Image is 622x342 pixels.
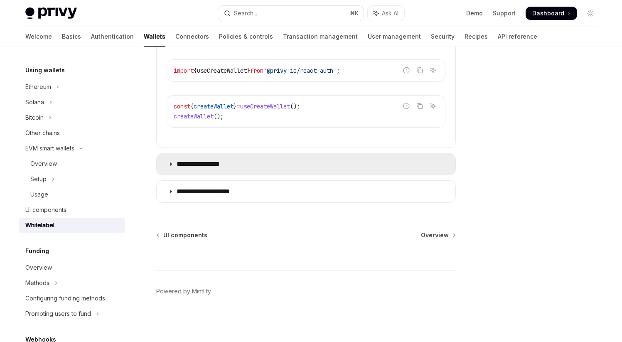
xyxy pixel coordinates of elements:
[368,27,421,47] a: User management
[401,101,412,111] button: Report incorrect code
[30,159,57,169] div: Overview
[19,110,125,125] button: Toggle Bitcoin section
[428,65,438,76] button: Ask AI
[25,293,105,303] div: Configuring funding methods
[19,187,125,202] a: Usage
[19,291,125,306] a: Configuring funding methods
[25,205,66,215] div: UI components
[584,7,597,20] button: Toggle dark mode
[214,113,224,120] span: ();
[91,27,134,47] a: Authentication
[234,8,257,18] div: Search...
[19,172,125,187] button: Toggle Setup section
[19,156,125,171] a: Overview
[144,27,165,47] a: Wallets
[350,10,359,17] span: ⌘ K
[157,231,207,239] a: UI components
[25,128,60,138] div: Other chains
[25,263,52,273] div: Overview
[25,97,44,107] div: Solana
[175,27,209,47] a: Connectors
[194,67,197,74] span: {
[19,79,125,94] button: Toggle Ethereum section
[19,276,125,290] button: Toggle Methods section
[174,67,194,74] span: import
[382,9,398,17] span: Ask AI
[174,103,190,110] span: const
[526,7,577,20] a: Dashboard
[25,220,54,230] div: Whitelabel
[19,306,125,321] button: Toggle Prompting users to fund section
[62,27,81,47] a: Basics
[234,103,237,110] span: }
[163,231,207,239] span: UI components
[250,67,263,74] span: from
[337,67,340,74] span: ;
[401,65,412,76] button: Report incorrect code
[368,6,404,21] button: Toggle assistant panel
[25,278,49,288] div: Methods
[466,9,483,17] a: Demo
[493,9,516,17] a: Support
[421,231,449,239] span: Overview
[219,27,273,47] a: Policies & controls
[25,82,51,92] div: Ethereum
[414,65,425,76] button: Copy the contents from the code block
[263,67,337,74] span: '@privy-io/react-auth'
[25,143,74,153] div: EVM smart wallets
[283,27,358,47] a: Transaction management
[19,95,125,110] button: Toggle Solana section
[290,103,300,110] span: ();
[25,27,52,47] a: Welcome
[247,67,250,74] span: }
[19,125,125,140] a: Other chains
[25,309,91,319] div: Prompting users to fund
[465,27,488,47] a: Recipes
[25,7,77,19] img: light logo
[174,113,214,120] span: createWallet
[431,27,455,47] a: Security
[218,6,364,21] button: Open search
[498,27,537,47] a: API reference
[19,141,125,156] button: Toggle EVM smart wallets section
[30,189,48,199] div: Usage
[240,103,290,110] span: useCreateWallet
[156,287,211,295] a: Powered by Mintlify
[25,113,44,123] div: Bitcoin
[19,260,125,275] a: Overview
[197,67,247,74] span: useCreateWallet
[19,202,125,217] a: UI components
[237,103,240,110] span: =
[421,231,455,239] a: Overview
[414,101,425,111] button: Copy the contents from the code block
[25,65,65,75] h5: Using wallets
[428,101,438,111] button: Ask AI
[194,103,234,110] span: createWallet
[25,246,49,256] h5: Funding
[19,218,125,233] a: Whitelabel
[190,103,194,110] span: {
[30,174,47,184] div: Setup
[532,9,564,17] span: Dashboard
